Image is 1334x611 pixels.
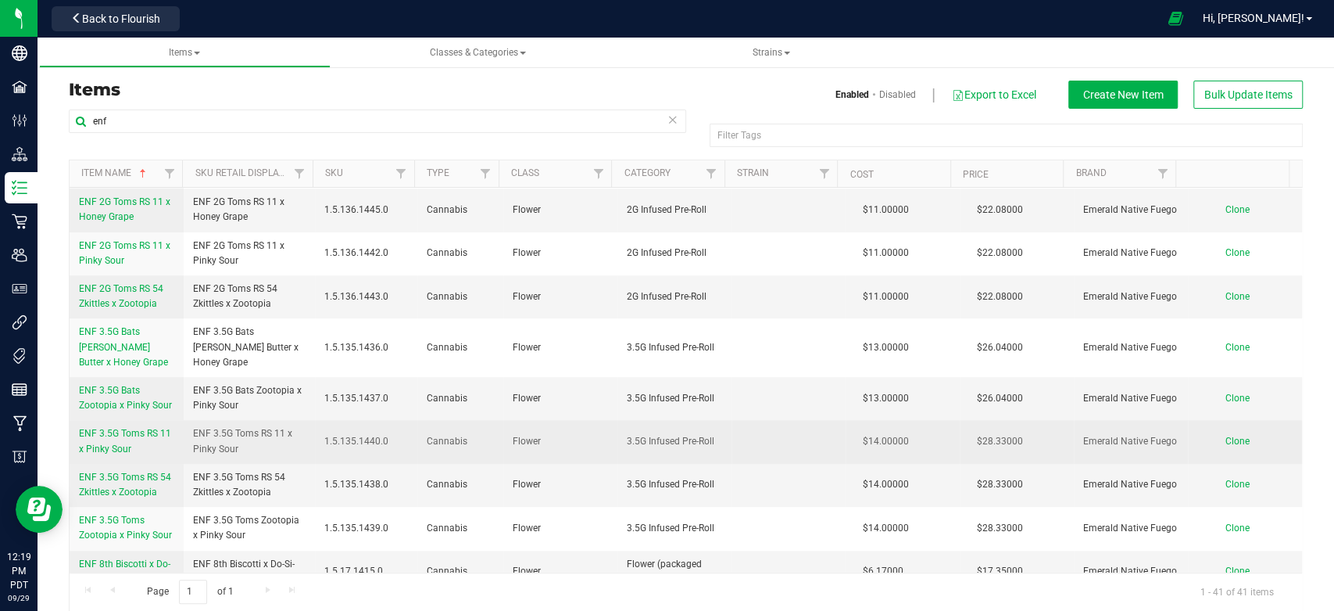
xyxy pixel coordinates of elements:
[1083,391,1178,406] span: Emerald Native Fuego
[1157,3,1193,34] span: Open Ecommerce Menu
[963,169,989,180] a: Price
[52,6,180,31] button: Back to Flourish
[1225,566,1264,577] a: Clone
[473,160,499,187] a: Filter
[79,325,174,370] a: ENF 3.5G Bats [PERSON_NAME] Butter x Honey Grape
[193,470,306,500] span: ENF 3.5G Toms RS 54 Zkittles x Zootopia
[12,281,27,297] inline-svg: User Roles
[79,515,172,541] span: ENF 3.5G Toms Zootopia x Pinky Sour
[427,203,494,217] span: Cannabis
[79,513,174,543] a: ENF 3.5G Toms Zootopia x Pinky Sour
[511,167,539,178] a: Class
[513,434,608,449] span: Flower
[7,592,30,604] p: 09/29
[1225,393,1264,404] a: Clone
[1188,580,1286,603] span: 1 - 41 of 41 items
[1225,523,1264,534] a: Clone
[513,289,608,304] span: Flower
[1083,434,1178,449] span: Emerald Native Fuego
[169,47,200,58] span: Items
[624,167,671,178] a: Category
[79,283,163,309] span: ENF 2G Toms RS 54 Zkittles x Zootopia
[430,47,526,58] span: Classes & Categories
[193,239,306,268] span: ENF 2G Toms RS 11 x Pinky Sour
[855,387,917,410] span: $13.00000
[627,203,722,217] span: 2G Infused Pre-Roll
[1193,81,1303,109] button: Bulk Update Items
[969,286,1031,308] span: $22.08000
[1225,247,1264,258] a: Clone
[324,521,408,536] span: 1.5.135.1439.0
[1083,564,1178,579] span: Emerald Native Fuego
[1225,291,1249,302] span: Clone
[627,391,722,406] span: 3.5G Infused Pre-Roll
[1068,81,1178,109] button: Create New Item
[79,470,174,500] a: ENF 3.5G Toms RS 54 Zkittles x Zootopia
[969,199,1031,221] span: $22.08000
[12,45,27,61] inline-svg: Company
[1083,289,1178,304] span: Emerald Native Fuego
[427,391,494,406] span: Cannabis
[79,385,172,411] span: ENF 3.5G Bats Zootopia x Pinky Sour
[79,428,171,454] span: ENF 3.5G Toms RS 11 x Pinky Sour
[193,513,306,543] span: ENF 3.5G Toms Zootopia x Pinky Sour
[811,160,837,187] a: Filter
[855,242,917,264] span: $11.00000
[1204,88,1293,101] span: Bulk Update Items
[324,246,408,261] span: 1.5.136.1442.0
[855,473,917,496] span: $14.00000
[12,146,27,162] inline-svg: Distribution
[855,517,917,540] span: $14.00000
[286,160,312,187] a: Filter
[79,557,174,587] a: ENF 8th Biscotti x Do-Si-Do
[193,282,306,311] span: ENF 2G Toms RS 54 Zkittles x Zootopia
[195,167,313,178] a: Sku Retail Display Name
[12,113,27,128] inline-svg: Configuration
[1083,477,1178,492] span: Emerald Native Fuego
[951,81,1037,108] button: Export to Excel
[82,13,160,25] span: Back to Flourish
[835,88,869,102] a: Enabled
[627,289,722,304] span: 2G Infused Pre-Roll
[1225,523,1249,534] span: Clone
[79,559,170,584] span: ENF 8th Biscotti x Do-Si-Do
[1150,160,1175,187] a: Filter
[969,430,1031,453] span: $28.33000
[1083,88,1164,101] span: Create New Item
[69,110,686,133] input: Search Item Name, SKU Retail Name, or Part Number
[513,203,608,217] span: Flower
[1083,340,1178,355] span: Emerald Native Fuego
[427,340,494,355] span: Cannabis
[627,340,722,355] span: 3.5G Infused Pre-Roll
[1225,436,1249,447] span: Clone
[627,246,722,261] span: 2G Infused Pre-Roll
[193,557,306,587] span: ENF 8th Biscotti x Do-Si-Do
[12,415,27,431] inline-svg: Manufacturing
[969,517,1031,540] span: $28.33000
[427,477,494,492] span: Cannabis
[324,289,408,304] span: 1.5.136.1443.0
[179,580,207,604] input: 1
[12,449,27,465] inline-svg: Billing
[1083,521,1178,536] span: Emerald Native Fuego
[324,340,408,355] span: 1.5.135.1436.0
[855,336,917,359] span: $13.00000
[1225,342,1249,353] span: Clone
[427,521,494,536] span: Cannabis
[324,203,408,217] span: 1.5.136.1445.0
[79,196,170,222] span: ENF 2G Toms RS 11 x Honey Grape
[79,239,174,268] a: ENF 2G Toms RS 11 x Pinky Sour
[427,564,494,579] span: Cannabis
[1083,203,1178,217] span: Emerald Native Fuego
[969,560,1031,583] span: $17.35000
[193,195,306,225] span: ENF 2G Toms RS 11 x Honey Grape
[324,434,408,449] span: 1.5.135.1440.0
[1225,566,1249,577] span: Clone
[855,286,917,308] span: $11.00000
[513,340,608,355] span: Flower
[79,426,174,456] a: ENF 3.5G Toms RS 11 x Pinky Sour
[427,289,494,304] span: Cannabis
[12,180,27,196] inline-svg: Inventory
[193,325,306,370] span: ENF 3.5G Bats [PERSON_NAME] Butter x Honey Grape
[513,246,608,261] span: Flower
